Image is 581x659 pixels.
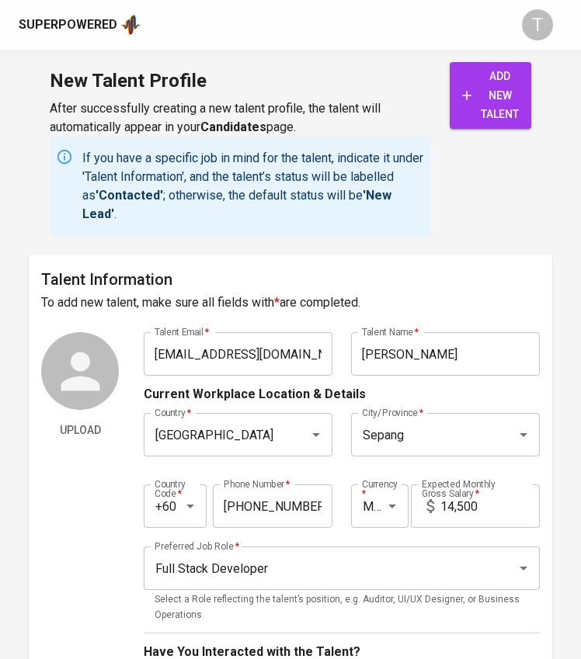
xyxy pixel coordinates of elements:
[47,421,113,440] span: Upload
[200,120,266,134] b: Candidates
[50,62,431,99] h1: New Talent Profile
[381,495,403,517] button: Open
[450,62,531,129] div: Almost there! Once you've completed all the fields marked with * under 'Talent Information', you'...
[19,16,117,34] div: Superpowered
[522,9,553,40] div: T
[41,292,539,314] h6: To add new talent, make sure all fields with are completed.
[513,557,534,579] button: Open
[120,13,141,36] img: app logo
[462,67,519,124] span: add new talent
[41,416,119,445] button: Upload
[305,424,327,446] button: Open
[144,385,366,404] p: Current Workplace Location & Details
[82,149,425,224] p: If you have a specific job in mind for the talent, indicate it under 'Talent Information', and th...
[155,592,528,623] p: Select a Role reflecting the talent’s position, e.g. Auditor, UI/UX Designer, or Business Operati...
[513,424,534,446] button: Open
[96,188,163,203] b: 'Contacted'
[50,99,431,137] p: After successfully creating a new talent profile, the talent will automatically appear in your page.
[19,13,141,36] a: Superpoweredapp logo
[179,495,201,517] button: Open
[41,267,539,292] h6: Talent Information
[450,62,531,129] button: add new talent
